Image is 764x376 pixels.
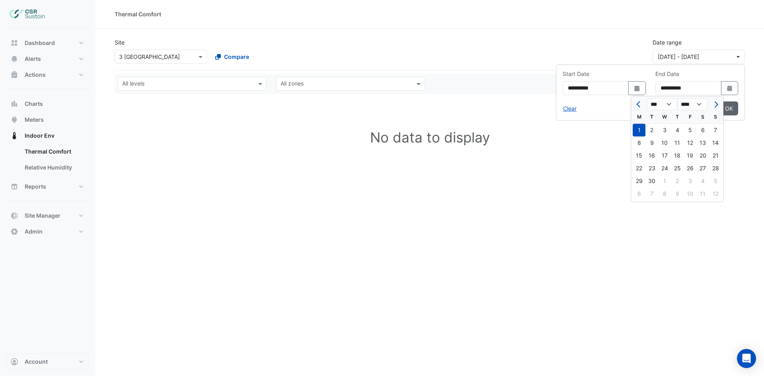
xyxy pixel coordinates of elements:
div: 1 [633,124,645,136]
div: Thursday, September 25, 2025 [671,162,684,175]
div: Thermal Comfort [115,10,161,18]
select: Select year [677,98,707,110]
span: Alerts [25,55,41,63]
div: 4 [671,124,684,136]
fa-icon: Select Date [633,85,641,92]
div: Tuesday, October 7, 2025 [645,187,658,200]
div: 7 [709,124,722,136]
a: Relative Humidity [18,160,89,175]
div: 5 [709,175,722,187]
div: Tuesday, September 9, 2025 [645,136,658,149]
div: 20 [696,149,709,162]
div: Wednesday, September 24, 2025 [658,162,671,175]
div: 18 [671,149,684,162]
div: 24 [658,162,671,175]
div: 3 [684,175,696,187]
div: W [658,111,671,123]
div: Monday, September 22, 2025 [633,162,645,175]
span: Account [25,358,48,366]
div: 19 [684,149,696,162]
span: Reports [25,183,46,191]
div: Thursday, September 18, 2025 [671,149,684,162]
div: 1 [658,175,671,187]
div: 10 [684,187,696,200]
div: Saturday, September 27, 2025 [696,162,709,175]
button: Close [720,101,738,115]
app-icon: Charts [10,100,18,108]
div: Friday, October 10, 2025 [684,187,696,200]
span: Compare [224,53,249,61]
div: Saturday, October 4, 2025 [696,175,709,187]
div: 11 [671,136,684,149]
span: Admin [25,228,43,236]
div: 13 [696,136,709,149]
div: Friday, September 26, 2025 [684,162,696,175]
div: 6 [696,124,709,136]
h1: No data to display [115,103,745,171]
button: Dashboard [6,35,89,51]
div: 9 [671,187,684,200]
div: All zones [279,79,304,90]
div: Wednesday, October 8, 2025 [658,187,671,200]
div: 21 [709,149,722,162]
button: Site Manager [6,208,89,224]
div: Sunday, September 14, 2025 [709,136,722,149]
div: Sunday, September 7, 2025 [709,124,722,136]
button: Admin [6,224,89,240]
span: Indoor Env [25,132,55,140]
div: 16 [645,149,658,162]
div: 12 [684,136,696,149]
button: Clear [563,101,577,115]
button: Compare [210,50,254,64]
app-icon: Alerts [10,55,18,63]
div: Sunday, September 21, 2025 [709,149,722,162]
button: Charts [6,96,89,112]
div: Sunday, September 28, 2025 [709,162,722,175]
div: Sunday, October 12, 2025 [709,187,722,200]
span: Actions [25,71,46,79]
div: 2 [645,124,658,136]
div: Saturday, September 6, 2025 [696,124,709,136]
button: Indoor Env [6,128,89,144]
app-icon: Site Manager [10,212,18,220]
a: Thermal Comfort [18,144,89,160]
div: All levels [121,79,144,90]
div: Monday, October 6, 2025 [633,187,645,200]
div: 14 [709,136,722,149]
app-icon: Reports [10,183,18,191]
div: 25 [671,162,684,175]
div: S [696,111,709,123]
div: 4 [696,175,709,187]
span: Meters [25,116,44,124]
div: 10 [658,136,671,149]
div: Monday, September 1, 2025 [633,124,645,136]
div: Thursday, September 4, 2025 [671,124,684,136]
button: Next month [711,98,720,111]
label: Start Date [563,70,589,78]
div: T [671,111,684,123]
div: 26 [684,162,696,175]
div: 5 [684,124,696,136]
div: 8 [633,136,645,149]
span: Charts [25,100,43,108]
div: Monday, September 8, 2025 [633,136,645,149]
div: 12 [709,187,722,200]
div: Friday, September 5, 2025 [684,124,696,136]
div: 9 [645,136,658,149]
button: Previous month [634,98,644,111]
button: Reports [6,179,89,195]
div: 15 [633,149,645,162]
fa-icon: Select Date [726,85,733,92]
div: 28 [709,162,722,175]
div: Friday, October 3, 2025 [684,175,696,187]
div: Monday, September 29, 2025 [633,175,645,187]
div: F [684,111,696,123]
div: 29 [633,175,645,187]
div: Sunday, October 5, 2025 [709,175,722,187]
span: 31 Aug 25 - 01 Sep 25 [658,53,699,60]
div: M [633,111,645,123]
div: 2 [671,175,684,187]
select: Select month [647,98,677,110]
div: 30 [645,175,658,187]
label: End Date [655,70,679,78]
